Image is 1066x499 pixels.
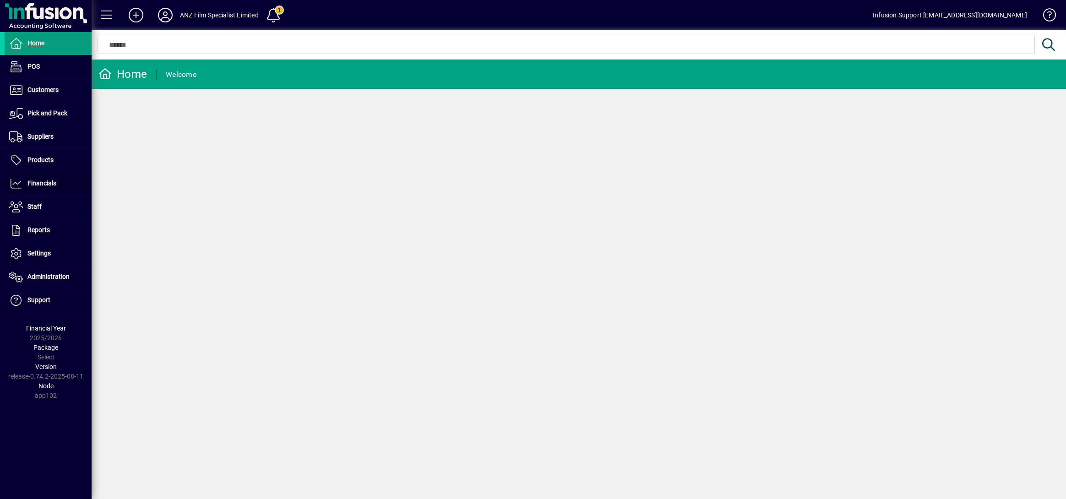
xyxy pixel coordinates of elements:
span: Customers [27,86,59,93]
span: Version [35,363,57,370]
span: Staff [27,203,42,210]
span: Package [33,344,58,351]
span: Home [27,39,44,47]
a: Products [5,149,92,172]
a: Pick and Pack [5,102,92,125]
span: Pick and Pack [27,109,67,117]
button: Add [121,7,151,23]
button: Profile [151,7,180,23]
a: Administration [5,266,92,288]
span: Financials [27,179,56,187]
span: Suppliers [27,133,54,140]
span: Reports [27,226,50,233]
a: Financials [5,172,92,195]
span: Administration [27,273,70,280]
a: Reports [5,219,92,242]
span: Support [27,296,50,304]
a: Support [5,289,92,312]
div: Welcome [166,67,196,82]
a: Customers [5,79,92,102]
span: Node [38,382,54,390]
div: ANZ Film Specialist Limited [180,8,259,22]
span: Products [27,156,54,163]
span: Settings [27,249,51,257]
a: Staff [5,195,92,218]
span: POS [27,63,40,70]
a: POS [5,55,92,78]
a: Suppliers [5,125,92,148]
a: Settings [5,242,92,265]
a: Knowledge Base [1036,2,1055,32]
span: Financial Year [26,325,66,332]
div: Infusion Support [EMAIL_ADDRESS][DOMAIN_NAME] [873,8,1027,22]
div: Home [98,67,147,81]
